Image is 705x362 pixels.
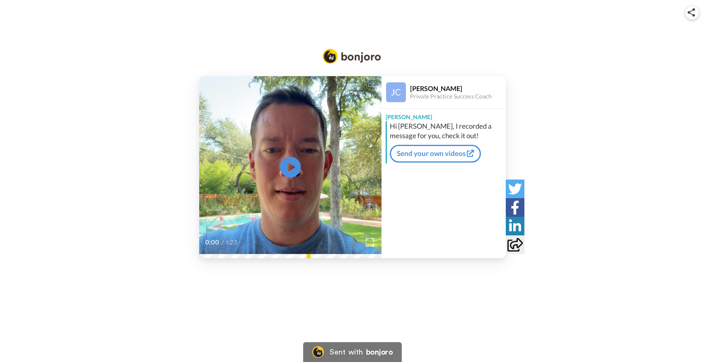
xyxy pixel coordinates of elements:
[381,109,506,121] div: [PERSON_NAME]
[410,84,505,92] div: [PERSON_NAME]
[205,237,220,247] span: 0:00
[323,49,381,64] img: Bonjoro Logo
[390,145,481,162] a: Send your own videos
[386,82,406,102] img: Profile Image
[221,237,224,247] span: /
[688,8,695,17] img: ic_share.svg
[410,93,505,100] div: Private Practice Success Coach
[226,237,240,247] span: 1:23
[390,121,504,141] div: Hi [PERSON_NAME], I recorded a message for you, check it out!
[366,238,374,247] img: Full screen
[366,81,377,89] div: CC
